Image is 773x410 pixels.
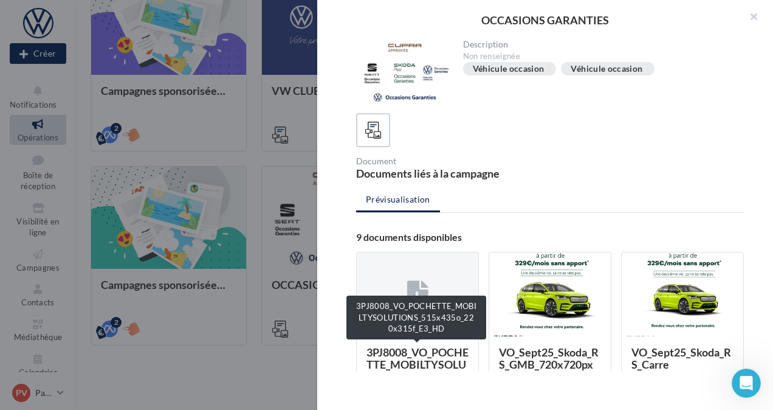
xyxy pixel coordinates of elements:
[356,168,545,179] div: Documents liés à la campagne
[337,15,754,26] div: OCCASIONS GARANTIES
[366,346,469,383] span: 3PJ8008_VO_POCHETTE_MOBILTYSOLUTIO...
[473,64,545,74] div: Véhicule occasion
[732,369,761,398] iframe: Intercom live chat
[463,51,735,62] div: Non renseignée
[356,157,545,165] div: Document
[631,346,731,371] span: VO_Sept25_Skoda_RS_Carre
[463,40,735,49] div: Description
[346,296,486,339] div: 3PJ8008_VO_POCHETTE_MOBILTYSOLUTIONS_515x435o_220x315f_E3_HD
[499,346,599,371] span: VO_Sept25_Skoda_RS_GMB_720x720px
[571,64,642,74] div: Véhicule occasion
[356,232,744,242] div: 9 documents disponibles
